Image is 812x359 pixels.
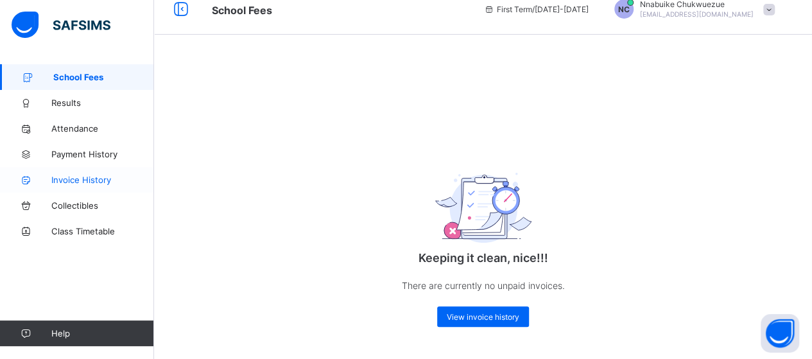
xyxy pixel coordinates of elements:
span: Class Timetable [51,226,154,236]
span: Results [51,98,154,108]
button: Open asap [761,314,799,353]
span: School Fees [53,72,154,82]
img: empty_exam.25ac31c7e64bfa8fcc0a6b068b22d071.svg [435,173,531,243]
p: There are currently no unpaid invoices. [355,277,612,293]
p: Keeping it clean, nice!!! [355,251,612,265]
span: Help [51,328,153,338]
img: safsims [12,12,110,39]
span: [EMAIL_ADDRESS][DOMAIN_NAME] [640,10,754,18]
span: Payment History [51,149,154,159]
span: Attendance [51,123,154,134]
span: NC [618,4,630,14]
div: Keeping it clean, nice!!! [355,137,612,340]
span: School Fees [212,4,272,17]
span: View invoice history [447,312,519,322]
span: session/term information [484,4,589,14]
span: Invoice History [51,175,154,185]
span: Collectibles [51,200,154,211]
